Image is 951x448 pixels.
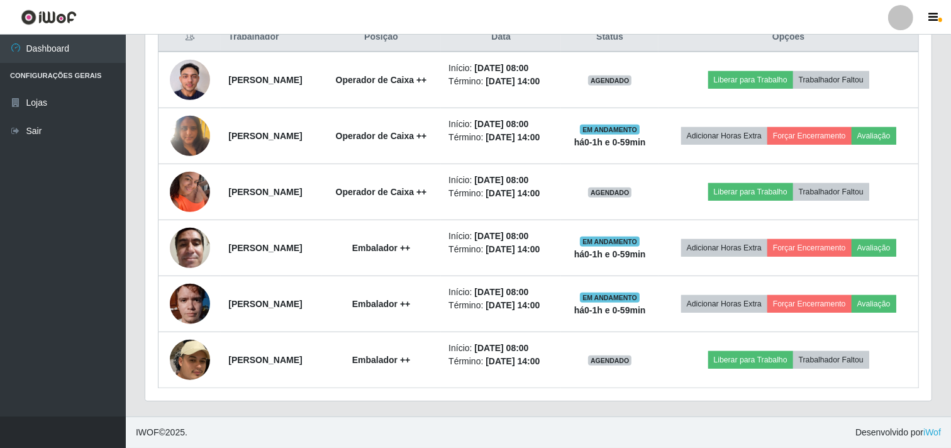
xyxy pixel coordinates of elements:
strong: Operador de Caixa ++ [336,131,427,141]
img: 1758826713799.jpeg [170,165,210,218]
th: Status [561,23,659,52]
button: Forçar Encerramento [767,127,852,145]
time: [DATE] 14:00 [486,188,540,198]
button: Avaliação [852,127,896,145]
span: © 2025 . [136,426,187,439]
img: 1754834692100.jpeg [170,53,210,106]
button: Liberar para Trabalho [708,71,793,89]
li: Término: [448,187,553,200]
li: Início: [448,62,553,75]
time: [DATE] 08:00 [474,63,528,73]
button: Avaliação [852,295,896,313]
strong: Embalador ++ [352,243,411,253]
li: Término: [448,355,553,368]
strong: Embalador ++ [352,299,411,309]
li: Término: [448,299,553,312]
strong: [PERSON_NAME] [228,187,302,197]
li: Início: [448,118,553,131]
time: [DATE] 08:00 [474,231,528,241]
span: IWOF [136,427,159,437]
li: Início: [448,286,553,299]
span: AGENDADO [588,188,632,198]
li: Início: [448,342,553,355]
th: Data [441,23,561,52]
time: [DATE] 14:00 [486,132,540,142]
th: Posição [321,23,441,52]
img: 1754441632912.jpeg [170,277,210,330]
time: [DATE] 08:00 [474,287,528,297]
button: Trabalhador Faltou [793,351,869,369]
strong: [PERSON_NAME] [228,243,302,253]
time: [DATE] 08:00 [474,175,528,185]
strong: Operador de Caixa ++ [336,75,427,85]
img: 1606512880080.jpeg [170,221,210,274]
strong: [PERSON_NAME] [228,131,302,141]
span: EM ANDAMENTO [580,293,640,303]
button: Avaliação [852,239,896,257]
button: Adicionar Horas Extra [681,239,767,257]
time: [DATE] 14:00 [486,76,540,86]
button: Adicionar Horas Extra [681,127,767,145]
time: [DATE] 14:00 [486,356,540,366]
time: [DATE] 14:00 [486,300,540,310]
strong: [PERSON_NAME] [228,355,302,365]
strong: Embalador ++ [352,355,411,365]
span: Desenvolvido por [855,426,941,439]
strong: [PERSON_NAME] [228,299,302,309]
time: [DATE] 08:00 [474,343,528,353]
strong: há 0-1 h e 0-59 min [574,249,646,259]
span: EM ANDAMENTO [580,237,640,247]
button: Liberar para Trabalho [708,183,793,201]
button: Forçar Encerramento [767,239,852,257]
th: Opções [659,23,918,52]
img: CoreUI Logo [21,9,77,25]
li: Início: [448,230,553,243]
strong: há 0-1 h e 0-59 min [574,137,646,147]
button: Trabalhador Faltou [793,71,869,89]
strong: Operador de Caixa ++ [336,187,427,197]
span: EM ANDAMENTO [580,125,640,135]
button: Trabalhador Faltou [793,183,869,201]
strong: [PERSON_NAME] [228,75,302,85]
li: Término: [448,243,553,256]
li: Término: [448,75,553,88]
time: [DATE] 08:00 [474,119,528,129]
img: 1755699349623.jpeg [170,109,210,162]
span: AGENDADO [588,356,632,366]
li: Início: [448,174,553,187]
strong: há 0-1 h e 0-59 min [574,305,646,315]
button: Forçar Encerramento [767,295,852,313]
img: 1757989657538.jpeg [170,308,210,412]
button: Liberar para Trabalho [708,351,793,369]
li: Término: [448,131,553,144]
a: iWof [923,427,941,437]
span: AGENDADO [588,76,632,86]
button: Adicionar Horas Extra [681,295,767,313]
th: Trabalhador [221,23,321,52]
time: [DATE] 14:00 [486,244,540,254]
